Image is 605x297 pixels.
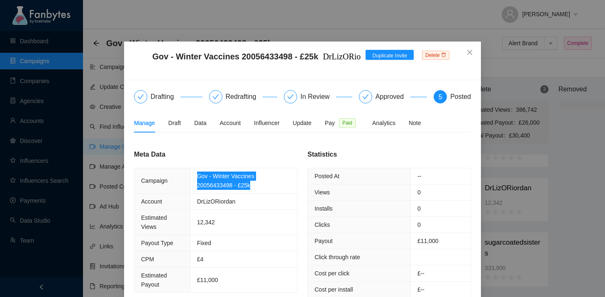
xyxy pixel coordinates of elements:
span: check [137,93,144,100]
div: Posted [450,90,471,103]
span: £11,000 [417,238,439,244]
div: DrLizORiordan invite 1 [323,50,412,63]
span: Estimated Payout [141,272,167,288]
span: DrLizORiordan [197,198,236,205]
div: Update [293,118,312,128]
span: check [212,93,219,100]
div: Analytics [372,118,395,128]
span: Delete [422,51,449,60]
div: Influencer [254,118,279,128]
span: Estimated Views [141,214,167,230]
span: Click through rate [315,254,360,260]
span: Duplicate Invite [372,52,407,60]
span: delete [441,52,446,57]
span: Fixed [197,240,211,246]
div: Statistics [307,149,471,160]
span: £-- [417,270,424,277]
span: close [466,49,473,56]
span: 12,342 [197,219,215,226]
span: Posted At [315,173,339,179]
div: Approved [376,90,411,103]
span: 0 [417,205,421,212]
span: -- [417,173,421,179]
span: CPM [141,256,154,263]
span: Installs [315,205,333,212]
span: Clicks [315,221,330,228]
span: £4 [197,256,204,263]
span: Payout [315,238,333,244]
div: In Review [300,90,336,103]
span: £11,000 [197,277,218,283]
div: Manage [134,118,155,128]
div: Draft [168,118,181,128]
span: check [362,93,369,100]
span: Campaign [141,177,168,184]
a: Gov - Winter Vaccines 20056433498 - £25k [197,173,254,189]
span: 0 [417,189,421,196]
button: Close [459,42,481,64]
span: Account [141,198,162,205]
span: Views [315,189,330,196]
span: Payout Type [141,240,173,246]
button: Duplicate Invite [366,50,414,60]
span: 0 [417,221,421,228]
span: Paid [339,118,356,128]
div: Note [409,118,421,128]
div: Data [194,118,207,128]
span: check [287,93,294,100]
div: Drafting [151,90,181,103]
span: Cost per install [315,286,353,293]
div: Account [220,118,241,128]
span: Pay [325,118,335,128]
div: Redrafting [226,90,263,103]
div: Meta Data [134,149,298,160]
span: 5 [439,93,442,101]
span: Gov - Winter Vaccines 20056433498 - £25k [152,50,361,71]
span: Cost per click [315,270,349,277]
span: £-- [417,286,424,293]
